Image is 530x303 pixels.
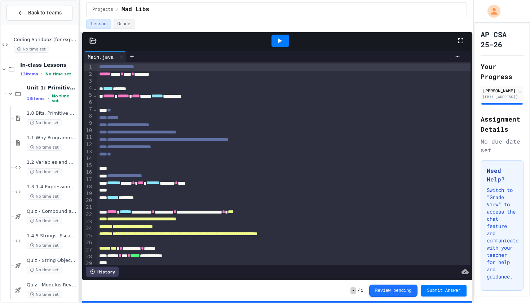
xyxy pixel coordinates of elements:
[84,84,93,92] div: 4
[84,127,93,134] div: 10
[27,184,77,190] span: 1.3-1.4 Expressions and Assignment
[84,218,93,225] div: 23
[483,87,521,94] div: [PERSON_NAME] [PERSON_NAME]
[27,144,62,151] span: No time set
[480,3,502,19] div: My Account
[84,63,93,71] div: 1
[481,29,524,49] h1: AP CSA 25-26
[369,285,418,297] button: Review pending
[84,148,93,155] div: 13
[27,208,77,215] span: Quiz - Compound assignment operators
[27,242,62,249] span: No time set
[481,61,524,82] h2: Your Progress
[20,62,77,68] span: In-class Lessons
[427,288,461,294] span: Submit Answer
[93,85,97,91] span: Fold line
[84,239,93,246] div: 26
[45,72,71,76] span: No time set
[84,155,93,162] div: 14
[27,119,62,126] span: No time set
[421,285,467,297] button: Submit Answer
[6,5,72,21] button: Back to Teams
[84,106,93,113] div: 7
[27,258,77,264] span: Quiz - String Objects: Concatenation, Literals, and More
[27,291,62,298] span: No time set
[27,218,62,224] span: No time set
[84,246,93,254] div: 27
[84,260,93,267] div: 29
[84,71,93,78] div: 2
[27,159,77,166] span: 1.2 Variables and Data Types
[84,232,93,239] div: 25
[86,267,119,277] div: History
[93,106,97,112] span: Fold line
[470,243,523,273] iframe: chat widget
[113,19,135,29] button: Grade
[27,233,77,239] span: 1.4.5 Strings, Escape Characters, and [PERSON_NAME]
[84,51,126,62] div: Main.java
[116,7,119,13] span: /
[84,134,93,141] div: 11
[84,225,93,232] div: 24
[481,137,524,154] div: No due date set
[84,197,93,204] div: 20
[27,267,62,273] span: No time set
[27,135,77,141] span: 1.1 Why Programming? Why [GEOGRAPHIC_DATA]?
[84,190,93,197] div: 19
[481,114,524,134] h2: Assignment Details
[84,99,93,106] div: 6
[27,84,77,91] span: Unit 1: Primitive Types
[84,53,117,61] div: Main.java
[84,204,93,211] div: 21
[483,94,521,100] div: [EMAIL_ADDRESS][DOMAIN_NAME]
[41,71,43,77] span: •
[28,9,62,17] span: Back to Teams
[20,72,38,76] span: 13 items
[84,183,93,190] div: 18
[84,92,93,99] div: 5
[52,94,77,103] span: No time set
[122,5,149,14] span: Mad Libs
[84,141,93,148] div: 12
[27,96,45,101] span: 13 items
[84,176,93,183] div: 17
[357,288,360,294] span: /
[27,193,62,200] span: No time set
[350,287,356,294] span: -
[27,168,62,175] span: No time set
[84,253,93,260] div: 28
[84,169,93,176] div: 16
[487,166,517,184] h3: Need Help?
[27,282,77,288] span: Quiz - Modulus Review
[84,78,93,84] div: 3
[14,46,49,53] span: No time set
[92,7,113,13] span: Projects
[84,211,93,218] div: 22
[27,110,77,117] span: 1.0 Bits, Primitive Data Types, Remainder, PEMDAS
[487,186,517,280] p: Switch to "Grade View" to access the chat feature and communicate with your teacher for help and ...
[48,96,49,101] span: •
[84,162,93,169] div: 15
[86,19,111,29] button: Lesson
[361,288,363,294] span: 1
[500,274,523,296] iframe: chat widget
[84,120,93,127] div: 9
[84,113,93,120] div: 8
[14,37,77,43] span: Coding Sandbox (for experimenting)
[93,92,97,98] span: Fold line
